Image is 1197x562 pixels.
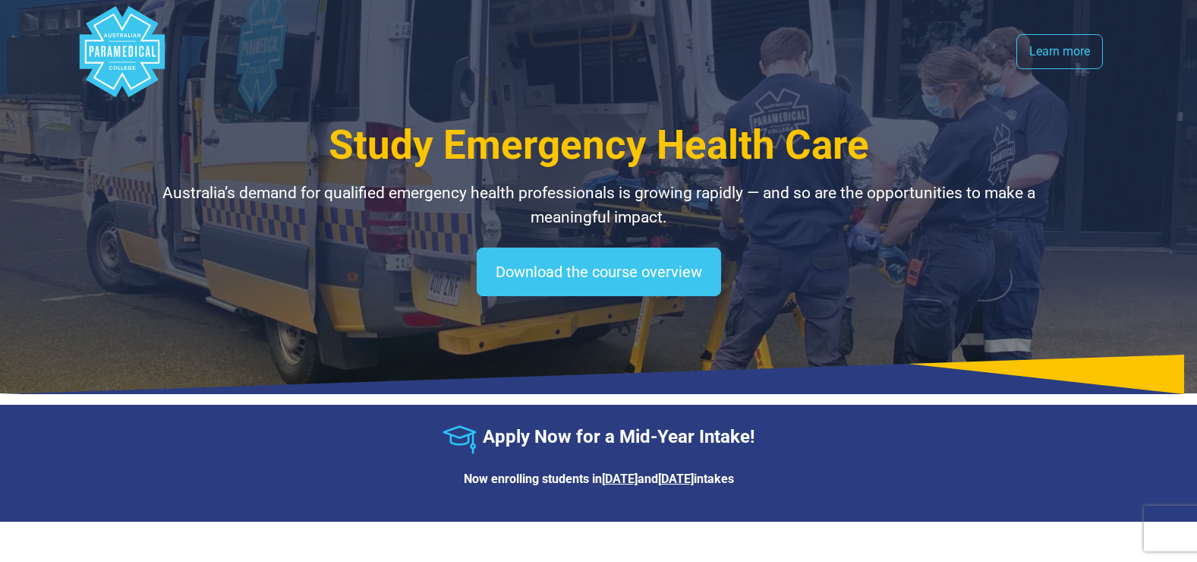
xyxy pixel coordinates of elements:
[602,472,638,486] u: [DATE]
[477,248,721,296] a: Download the course overview
[329,122,869,169] span: Study Emergency Health Care
[77,6,168,97] div: Australian Paramedical College
[483,426,755,447] strong: Apply Now for a Mid-Year Intake!
[464,472,734,486] strong: Now enrolling students in and intakes
[658,472,694,486] u: [DATE]
[1016,34,1103,69] a: Learn more
[155,182,1043,229] p: Australia’s demand for qualified emergency health professionals is growing rapidly — and so are t...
